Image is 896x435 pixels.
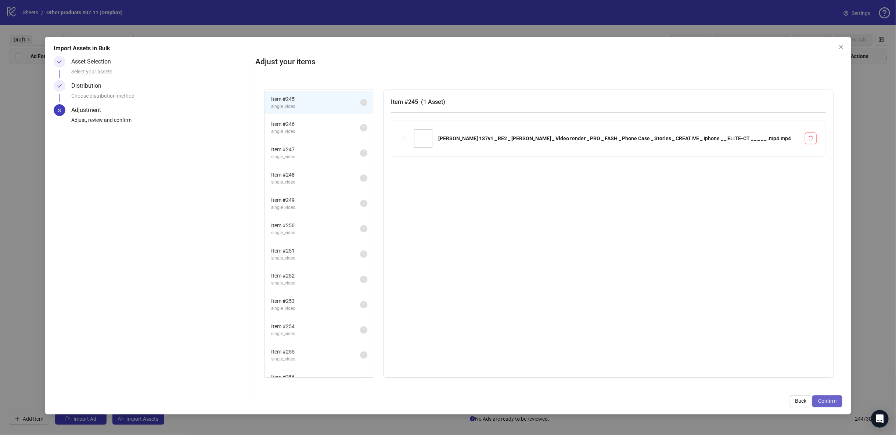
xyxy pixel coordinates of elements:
sup: 1 [360,174,367,182]
span: 1 [363,251,365,257]
span: 1 [363,151,365,156]
span: Item # 247 [271,145,360,153]
span: Item # 252 [271,272,360,280]
span: 1 [363,277,365,282]
span: check [57,59,62,64]
img: Juozas 137v1 _ RE2 _ Juozas _ Video render _ PRO _ FASH _ Phone Case _ Stories _ CREATIVE _ Iphon... [414,129,432,148]
button: Confirm [812,395,842,407]
span: single_video [271,229,360,236]
span: 1 [363,100,365,105]
sup: 1 [360,301,367,308]
sup: 1 [360,326,367,334]
span: Item # 248 [271,171,360,179]
span: Item # 254 [271,322,360,330]
span: single_video [271,330,360,337]
span: ( 1 Asset ) [421,98,445,105]
span: Item # 250 [271,221,360,229]
span: single_video [271,204,360,211]
div: Adjustment [71,104,107,116]
span: Item # 249 [271,196,360,204]
div: Asset Selection [71,56,117,68]
h2: Adjust your items [255,56,842,68]
sup: 1 [360,124,367,131]
span: close [838,44,844,50]
div: holder [400,134,408,142]
span: single_video [271,128,360,135]
span: 1 [363,125,365,130]
h3: Item # 245 [391,97,826,106]
sup: 1 [360,200,367,207]
span: Item # 251 [271,247,360,255]
div: Import Assets in Bulk [54,44,842,53]
span: 1 [363,327,365,333]
div: Select your assets [71,68,249,80]
button: Close [835,41,847,53]
span: single_video [271,280,360,287]
span: single_video [271,153,360,160]
span: Confirm [818,398,836,404]
button: Back [789,395,812,407]
div: Distribution [71,80,107,92]
span: Back [795,398,806,404]
sup: 1 [360,99,367,106]
span: single_video [271,305,360,312]
div: Adjust, review and confirm [71,116,249,128]
span: 3 [58,108,61,113]
button: Delete [805,133,817,144]
sup: 1 [360,149,367,157]
span: single_video [271,255,360,262]
span: Item # 246 [271,120,360,128]
span: 1 [363,352,365,358]
span: Item # 256 [271,373,360,381]
span: holder [402,136,407,141]
div: Choose distribution method [71,92,249,104]
span: 1 [363,302,365,307]
sup: 1 [360,250,367,258]
sup: 1 [360,276,367,283]
span: single_video [271,103,360,110]
sup: 1 [360,351,367,359]
span: 1 [363,175,365,181]
span: Item # 245 [271,95,360,103]
span: check [57,83,62,88]
div: Open Intercom Messenger [871,410,889,428]
span: 1 [363,226,365,231]
div: [PERSON_NAME] 137v1 _ RE2 _ [PERSON_NAME] _ Video render _ PRO _ FASH _ Phone Case _ Stories _ CR... [438,134,799,142]
sup: 1 [360,225,367,232]
span: Item # 255 [271,348,360,356]
span: single_video [271,356,360,363]
span: 1 [363,201,365,206]
span: delete [808,135,813,141]
sup: 1 [360,377,367,384]
span: single_video [271,179,360,186]
span: Item # 253 [271,297,360,305]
